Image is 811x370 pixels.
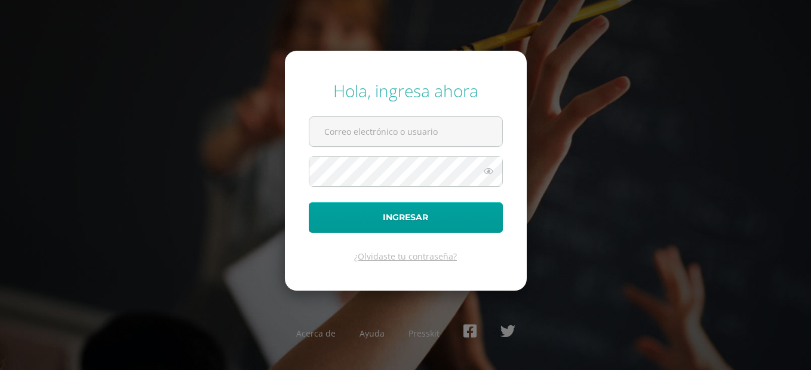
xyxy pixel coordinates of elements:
[309,79,503,102] div: Hola, ingresa ahora
[309,117,502,146] input: Correo electrónico o usuario
[408,328,440,339] a: Presskit
[360,328,385,339] a: Ayuda
[354,251,457,262] a: ¿Olvidaste tu contraseña?
[296,328,336,339] a: Acerca de
[309,202,503,233] button: Ingresar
